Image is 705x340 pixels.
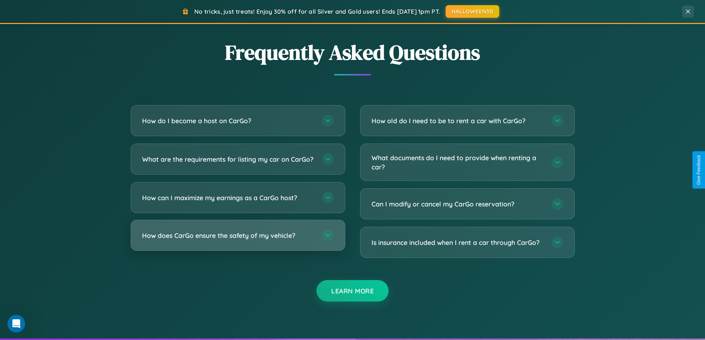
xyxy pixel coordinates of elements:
h3: How old do I need to be to rent a car with CarGo? [372,116,544,125]
h3: Is insurance included when I rent a car through CarGo? [372,238,544,247]
span: No tricks, just treats! Enjoy 30% off for all Silver and Gold users! Ends [DATE] 1pm PT. [194,8,440,15]
button: HALLOWEEN30 [446,5,499,18]
div: Give Feedback [696,155,701,185]
button: Learn More [316,280,389,302]
h3: What documents do I need to provide when renting a car? [372,153,544,171]
h3: How can I maximize my earnings as a CarGo host? [142,193,315,202]
h3: What are the requirements for listing my car on CarGo? [142,155,315,164]
h3: How do I become a host on CarGo? [142,116,315,125]
h3: How does CarGo ensure the safety of my vehicle? [142,231,315,240]
h3: Can I modify or cancel my CarGo reservation? [372,199,544,209]
h2: Frequently Asked Questions [131,38,575,67]
iframe: Intercom live chat [7,315,25,333]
